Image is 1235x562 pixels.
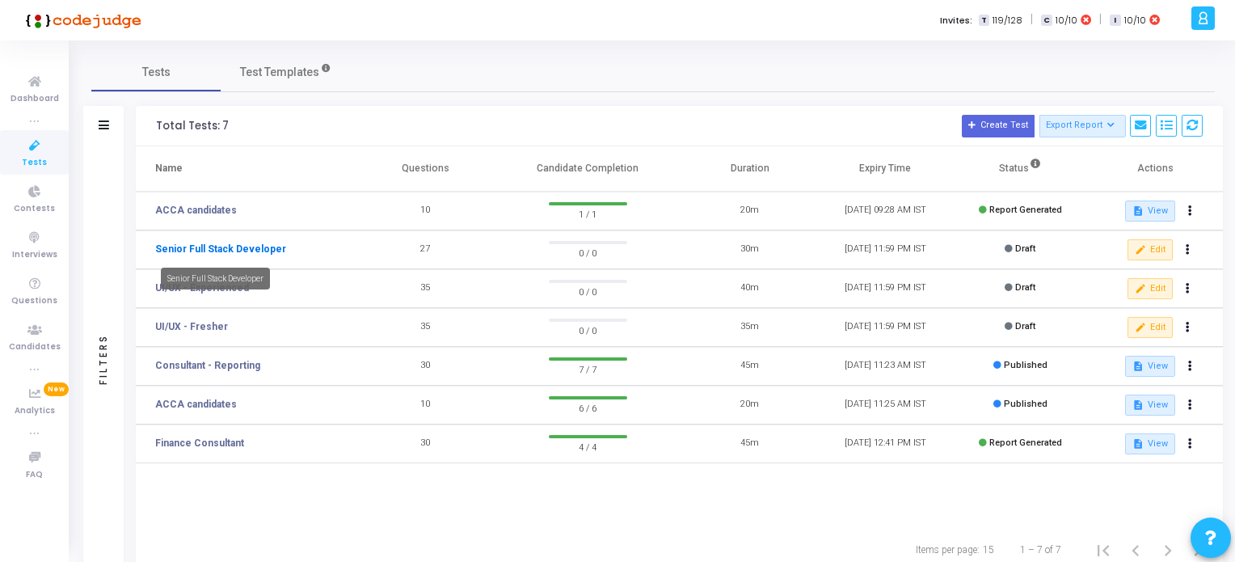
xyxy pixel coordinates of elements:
[358,347,493,386] td: 30
[682,347,817,386] td: 45m
[9,340,61,354] span: Candidates
[11,92,59,106] span: Dashboard
[96,270,111,448] div: Filters
[1132,205,1144,217] mat-icon: description
[155,397,237,412] a: ACCA candidates
[1128,278,1172,299] button: Edit
[549,205,627,222] span: 1 / 1
[358,425,493,463] td: 30
[682,308,817,347] td: 35m
[1125,356,1174,377] button: View
[1004,360,1047,370] span: Published
[1125,433,1174,454] button: View
[818,347,953,386] td: [DATE] 11:23 AM IST
[1125,395,1174,416] button: View
[1135,283,1146,294] mat-icon: edit
[1132,399,1144,411] mat-icon: description
[940,14,972,27] label: Invites:
[962,115,1035,137] button: Create Test
[979,15,989,27] span: T
[549,322,627,338] span: 0 / 0
[1135,244,1146,256] mat-icon: edit
[44,382,69,396] span: New
[358,308,493,347] td: 35
[818,425,953,463] td: [DATE] 12:41 PM IST
[1015,243,1035,254] span: Draft
[1015,321,1035,332] span: Draft
[1128,239,1172,260] button: Edit
[358,192,493,230] td: 10
[493,146,682,192] th: Candidate Completion
[1031,11,1033,28] span: |
[1020,543,1061,557] div: 1 – 7 of 7
[1004,399,1047,409] span: Published
[1099,11,1102,28] span: |
[549,361,627,377] span: 7 / 7
[15,404,55,418] span: Analytics
[155,319,228,334] a: UI/UX - Fresher
[989,437,1062,448] span: Report Generated
[155,242,286,256] a: Senior Full Stack Developer
[682,192,817,230] td: 20m
[1041,15,1052,27] span: C
[1135,322,1146,333] mat-icon: edit
[155,358,260,373] a: Consultant - Reporting
[549,438,627,454] span: 4 / 4
[136,146,358,192] th: Name
[142,64,171,81] span: Tests
[240,64,319,81] span: Test Templates
[14,202,55,216] span: Contests
[818,386,953,425] td: [DATE] 11:25 AM IST
[549,283,627,299] span: 0 / 0
[1015,282,1035,293] span: Draft
[682,230,817,269] td: 30m
[22,156,47,170] span: Tests
[1110,15,1120,27] span: I
[1124,14,1146,27] span: 10/10
[818,146,953,192] th: Expiry Time
[26,468,43,482] span: FAQ
[358,230,493,269] td: 27
[983,543,994,557] div: 15
[1132,438,1144,450] mat-icon: description
[1056,14,1077,27] span: 10/10
[1039,115,1126,137] button: Export Report
[993,14,1022,27] span: 119/128
[161,268,270,289] div: Senior Full Stack Developer
[11,294,57,308] span: Questions
[682,269,817,308] td: 40m
[1128,317,1172,338] button: Edit
[682,425,817,463] td: 45m
[818,269,953,308] td: [DATE] 11:59 PM IST
[155,203,237,218] a: ACCA candidates
[682,146,817,192] th: Duration
[953,146,1088,192] th: Status
[549,244,627,260] span: 0 / 0
[156,120,229,133] div: Total Tests: 7
[358,146,493,192] th: Questions
[12,248,57,262] span: Interviews
[818,230,953,269] td: [DATE] 11:59 PM IST
[20,4,141,36] img: logo
[1125,201,1174,222] button: View
[358,386,493,425] td: 10
[358,269,493,308] td: 35
[818,308,953,347] td: [DATE] 11:59 PM IST
[549,399,627,416] span: 6 / 6
[1088,146,1223,192] th: Actions
[155,436,244,450] a: Finance Consultant
[1132,361,1144,372] mat-icon: description
[989,205,1062,215] span: Report Generated
[682,386,817,425] td: 20m
[818,192,953,230] td: [DATE] 09:28 AM IST
[916,543,980,557] div: Items per page:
